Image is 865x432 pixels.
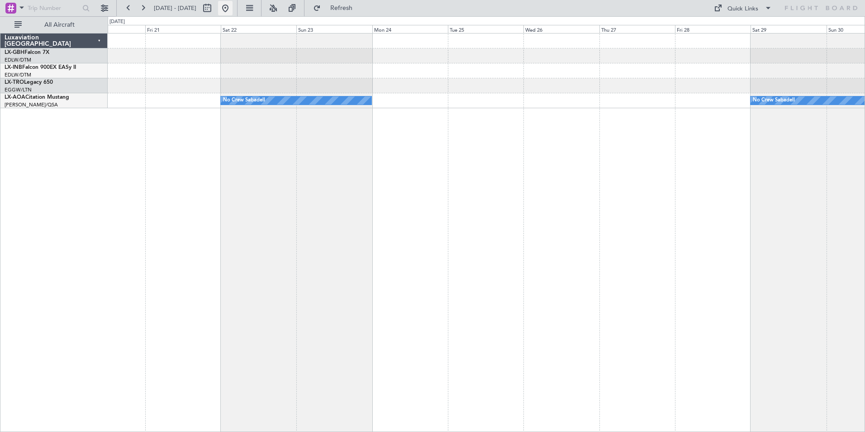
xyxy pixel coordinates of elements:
a: EGGW/LTN [5,86,32,93]
a: LX-AOACitation Mustang [5,95,69,100]
div: Fri 28 [675,25,751,33]
span: LX-INB [5,65,22,70]
a: EDLW/DTM [5,72,31,78]
div: No Crew Sabadell [223,94,265,107]
div: Sun 23 [296,25,372,33]
div: Wed 26 [523,25,599,33]
div: Thu 27 [599,25,675,33]
div: Fri 21 [145,25,221,33]
div: Quick Links [727,5,758,14]
input: Trip Number [28,1,80,15]
div: Tue 25 [448,25,523,33]
span: LX-AOA [5,95,25,100]
button: Quick Links [709,1,776,15]
a: [PERSON_NAME]/QSA [5,101,58,108]
a: LX-TROLegacy 650 [5,80,53,85]
button: All Aircraft [10,18,98,32]
span: [DATE] - [DATE] [154,4,196,12]
div: Sat 22 [221,25,296,33]
div: No Crew Sabadell [753,94,795,107]
span: Refresh [323,5,361,11]
div: Mon 24 [372,25,448,33]
button: Refresh [309,1,363,15]
span: LX-TRO [5,80,24,85]
div: [DATE] [109,18,125,26]
div: Sat 29 [751,25,826,33]
span: LX-GBH [5,50,24,55]
a: EDLW/DTM [5,57,31,63]
a: LX-GBHFalcon 7X [5,50,49,55]
a: LX-INBFalcon 900EX EASy II [5,65,76,70]
span: All Aircraft [24,22,95,28]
